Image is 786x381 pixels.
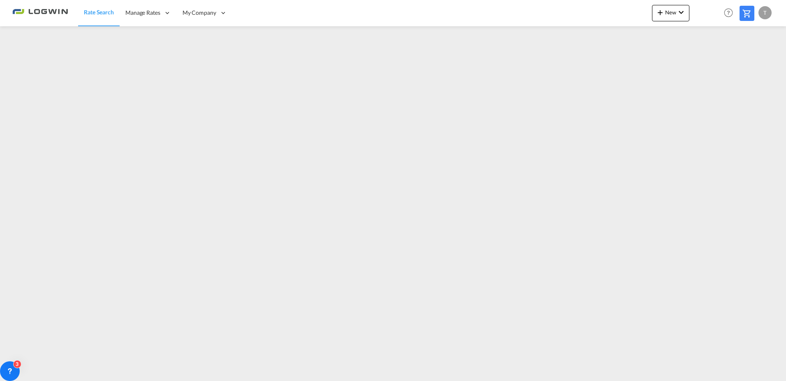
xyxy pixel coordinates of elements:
[655,9,686,16] span: New
[84,9,114,16] span: Rate Search
[721,6,740,21] div: Help
[721,6,735,20] span: Help
[758,6,772,19] div: T
[655,7,665,17] md-icon: icon-plus 400-fg
[183,9,216,17] span: My Company
[652,5,689,21] button: icon-plus 400-fgNewicon-chevron-down
[676,7,686,17] md-icon: icon-chevron-down
[12,4,68,22] img: 2761ae10d95411efa20a1f5e0282d2d7.png
[125,9,160,17] span: Manage Rates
